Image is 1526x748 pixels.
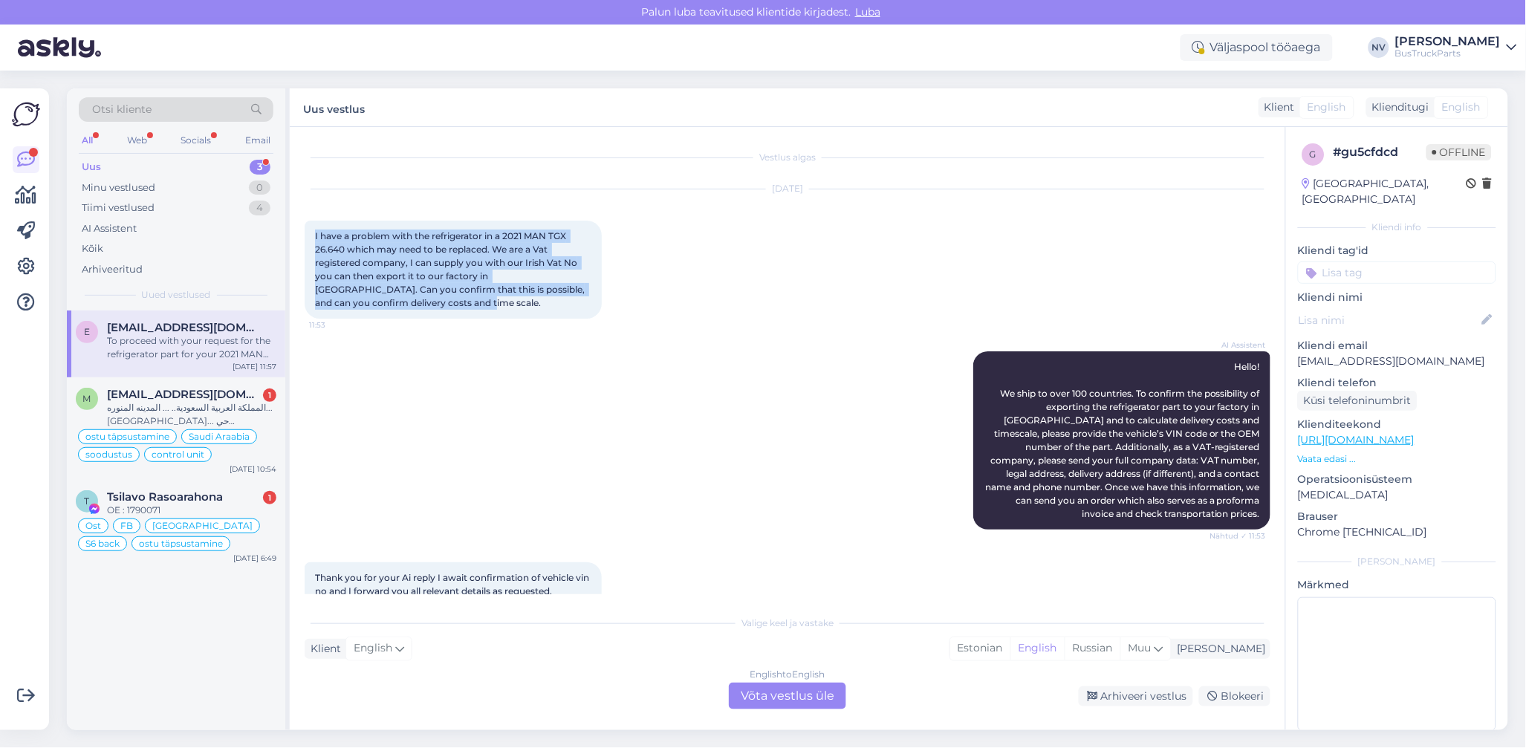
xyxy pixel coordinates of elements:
[305,182,1270,195] div: [DATE]
[263,388,276,402] div: 1
[85,432,169,441] span: ostu täpsustamine
[750,668,825,681] div: English to English
[120,521,133,530] span: FB
[1181,34,1333,61] div: Väljaspool tööaega
[242,131,273,150] div: Email
[178,131,214,150] div: Socials
[85,495,90,507] span: T
[1308,100,1346,115] span: English
[1298,261,1496,284] input: Lisa tag
[1298,375,1496,391] p: Kliendi telefon
[85,539,120,548] span: S6 back
[1368,37,1389,58] div: NV
[1298,391,1418,411] div: Küsi telefoninumbrit
[1172,641,1266,657] div: [PERSON_NAME]
[1298,452,1496,466] p: Vaata edasi ...
[82,201,155,215] div: Tiimi vestlused
[1395,36,1501,48] div: [PERSON_NAME]
[1298,577,1496,593] p: Märkmed
[1199,686,1270,706] div: Blokeeri
[309,319,365,331] span: 11:53
[354,640,392,657] span: English
[303,97,365,117] label: Uus vestlus
[1426,144,1492,160] span: Offline
[950,637,1010,660] div: Estonian
[305,617,1270,630] div: Valige keel ja vastake
[124,131,150,150] div: Web
[1298,417,1496,432] p: Klienditeekond
[107,504,276,517] div: OE : 1790071
[851,5,885,19] span: Luba
[233,361,276,372] div: [DATE] 11:57
[107,490,223,504] span: Tsilavo Rasoarahona
[233,553,276,564] div: [DATE] 6:49
[729,683,846,709] div: Võta vestlus üle
[1298,487,1496,503] p: [MEDICAL_DATA]
[315,230,587,308] span: I have a problem with the refrigerator in a 2021 MAN TGX 26.640 which may need to be replaced. We...
[305,151,1270,164] div: Vestlus algas
[315,572,741,637] span: Thank you for your Ai reply I await confirmation of vehicle vin no and I forward you all relevant...
[1298,338,1496,354] p: Kliendi email
[1298,509,1496,524] p: Brauser
[107,321,262,334] span: edmfarrell1959@gmail.com
[1079,686,1193,706] div: Arhiveeri vestlus
[305,641,341,657] div: Klient
[82,160,101,175] div: Uus
[1010,637,1065,660] div: English
[249,181,270,195] div: 0
[1298,472,1496,487] p: Operatsioonisüsteem
[1395,36,1517,59] a: [PERSON_NAME]BusTruckParts
[1334,143,1426,161] div: # gu5cfdcd
[1129,641,1152,654] span: Muu
[107,401,276,428] div: المملكة العربية السعودية.. ... المدينه المنوره... [GEOGRAPHIC_DATA]... حي [DEMOGRAPHIC_DATA]
[83,393,91,404] span: m
[1298,433,1415,446] a: [URL][DOMAIN_NAME]
[84,326,90,337] span: e
[230,464,276,475] div: [DATE] 10:54
[1442,100,1481,115] span: English
[142,288,211,302] span: Uued vestlused
[1210,530,1266,542] span: Nähtud ✓ 11:53
[82,262,143,277] div: Arhiveeritud
[1298,243,1496,258] p: Kliendi tag'id
[152,450,204,459] span: control unit
[12,100,40,129] img: Askly Logo
[1298,354,1496,369] p: [EMAIL_ADDRESS][DOMAIN_NAME]
[107,334,276,361] div: To proceed with your request for the refrigerator part for your 2021 MAN TGX 26.640, please provi...
[1298,524,1496,540] p: Chrome [TECHNICAL_ID]
[249,201,270,215] div: 4
[1395,48,1501,59] div: BusTruckParts
[1302,176,1467,207] div: [GEOGRAPHIC_DATA], [GEOGRAPHIC_DATA]
[1298,290,1496,305] p: Kliendi nimi
[263,491,276,504] div: 1
[85,450,132,459] span: soodustus
[189,432,250,441] span: Saudi Araabia
[1298,221,1496,234] div: Kliendi info
[1210,339,1266,351] span: AI Assistent
[1311,149,1317,160] span: g
[107,388,262,401] span: mcmashwal@yahoo.com
[82,241,103,256] div: Kõik
[1366,100,1429,115] div: Klienditugi
[139,539,223,548] span: ostu täpsustamine
[250,160,270,175] div: 3
[82,181,155,195] div: Minu vestlused
[79,131,96,150] div: All
[82,221,137,236] div: AI Assistent
[1259,100,1295,115] div: Klient
[85,521,101,530] span: Ost
[152,521,253,530] span: [GEOGRAPHIC_DATA]
[1065,637,1120,660] div: Russian
[1299,312,1479,328] input: Lisa nimi
[92,102,152,117] span: Otsi kliente
[1298,555,1496,568] div: [PERSON_NAME]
